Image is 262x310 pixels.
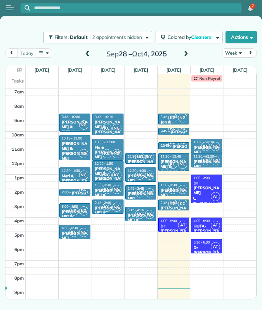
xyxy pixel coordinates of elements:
[79,171,88,180] span: NG
[128,186,144,191] span: 1:45 - 2:45
[40,31,152,43] a: Filters: Default | 2 appointments hidden
[135,171,144,180] span: NG
[62,226,78,230] span: 4:30 - 5:30
[25,5,30,11] svg: Focus search
[199,76,221,81] span: Run Payroll
[161,219,177,223] span: 4:00 - 5:00
[193,145,220,155] div: [PERSON_NAME]
[166,67,181,73] a: [DATE]
[251,3,254,9] span: 7
[240,0,262,15] nav: Main
[161,154,181,159] span: 11:30 - 12:45
[62,136,82,141] span: 10:15 - 12:00
[79,120,88,130] span: NG
[168,138,177,147] span: KC
[94,50,179,58] h2: 28 – 4, 2025
[17,48,36,58] button: today
[178,113,187,122] span: NG
[62,204,78,209] span: 3:00 - 4:00
[94,206,121,225] div: [PERSON_NAME] & [PERSON_NAME]
[14,275,24,281] span: 8pm
[145,188,154,197] span: NG
[62,115,80,119] span: 8:45 - 10:00
[160,159,187,179] div: [PERSON_NAME] & [PERSON_NAME]
[14,103,24,109] span: 8am
[94,201,111,205] span: 2:45 - 3:45
[102,203,112,212] span: KC
[193,154,214,159] span: 11:30 - 12:30
[14,218,24,223] span: 4pm
[160,188,187,198] div: [PERSON_NAME]
[168,113,177,122] span: KC
[168,185,177,194] span: KC
[102,185,112,194] span: KC
[193,176,210,180] span: 1:00 - 3:00
[94,140,115,144] span: 10:30 - 12:00
[193,240,210,245] span: 5:30 - 6:30
[145,152,154,162] span: KC
[145,210,154,219] span: KC
[94,120,121,139] div: [PERSON_NAME] & [PERSON_NAME]
[193,245,220,260] div: Dr [PERSON_NAME]
[211,142,220,151] span: NG
[178,124,187,133] span: NG
[160,120,187,134] div: Jan & [PERSON_NAME]
[211,156,220,165] span: NG
[14,247,24,252] span: 6pm
[161,115,177,119] span: 8:45 - 9:30
[14,189,24,195] span: 2pm
[72,191,105,195] div: [PERSON_NAME]
[94,115,113,119] span: 8:45 - 10:15
[128,208,144,212] span: 3:15 - 4:15
[106,49,119,58] span: Sep
[156,31,223,43] button: Colored byCleaners
[14,232,24,238] span: 5pm
[168,160,177,169] span: KC
[128,168,146,173] span: 12:30 - 1:30
[193,181,220,195] div: Dr [PERSON_NAME]
[135,210,144,219] span: NG
[168,124,177,133] span: KC
[135,152,144,162] span: NG
[101,67,115,73] a: [DATE]
[168,199,177,208] span: NG
[112,171,121,180] span: KC
[161,201,177,205] span: 2:45 - 3:30
[211,242,220,251] span: AT
[79,149,88,158] span: NG
[233,67,247,73] a: [DATE]
[191,34,213,40] span: Cleaners
[112,185,121,194] span: NG
[69,206,78,216] span: NG
[193,224,220,238] div: HOTA-[PERSON_NAME]
[178,138,187,147] span: NG
[14,261,24,266] span: 7pm
[244,48,257,58] button: next
[161,183,177,187] span: 1:30 - 2:30
[128,154,148,159] span: 11:30 - 12:15
[14,175,24,180] span: 1pm
[178,160,187,169] span: NG
[12,146,24,152] span: 11am
[127,213,154,233] div: [PERSON_NAME] & [PERSON_NAME] Lions
[127,174,154,183] div: [PERSON_NAME]
[112,203,121,212] span: NG
[20,5,30,11] button: Focus search
[12,161,24,166] span: 12pm
[94,145,121,160] div: Flo & [PERSON_NAME]
[222,48,244,58] button: Week
[132,49,143,58] span: Oct
[14,290,24,295] span: 9pm
[225,31,257,43] button: Actions
[134,67,148,73] a: [DATE]
[61,120,88,139] div: [PERSON_NAME] & [PERSON_NAME]
[193,159,220,169] div: [PERSON_NAME]
[160,224,187,238] div: Dr [PERSON_NAME]
[200,67,214,73] a: [DATE]
[112,124,121,133] span: NG
[201,156,210,165] span: KC
[127,159,154,179] div: [PERSON_NAME] & [PERSON_NAME]
[89,34,142,40] span: | 2 appointments hidden
[102,171,112,180] span: NG
[94,166,121,186] div: [PERSON_NAME] & [PERSON_NAME]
